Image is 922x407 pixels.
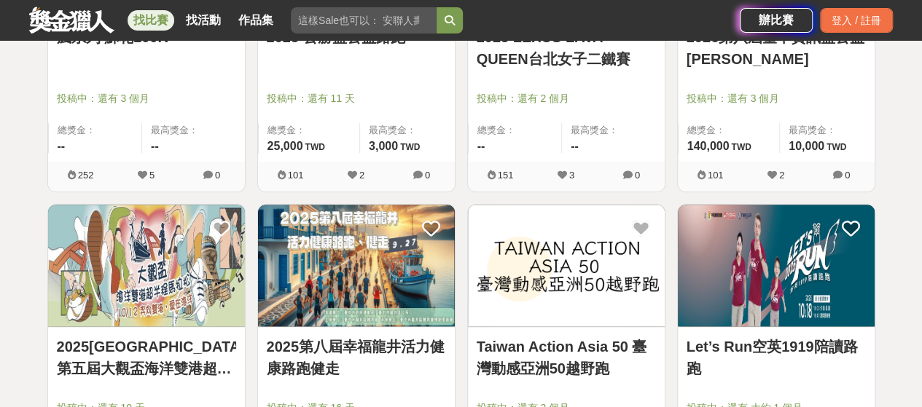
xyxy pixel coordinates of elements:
a: Cover Image [48,205,245,327]
a: 作品集 [233,10,279,31]
span: 3 [569,170,574,181]
span: 0 [425,170,430,181]
span: 投稿中：還有 11 天 [267,91,446,106]
span: 總獎金： [687,123,770,138]
a: 2025第八屆幸福龍井活力健康路跑健走 [267,336,446,379]
a: Let’s Run空英1919陪讀路跑 [687,336,866,379]
span: TWD [400,142,420,152]
a: 辦比賽 [740,8,813,33]
span: TWD [827,142,846,152]
span: -- [151,140,159,152]
span: -- [477,140,485,152]
span: 投稿中：還有 3 個月 [57,91,236,106]
span: 最高獎金： [151,123,236,138]
span: 最高獎金： [789,123,866,138]
img: Cover Image [48,205,245,326]
span: 最高獎金： [571,123,656,138]
a: 找比賽 [128,10,174,31]
span: TWD [305,142,324,152]
img: Cover Image [468,205,665,326]
a: 2025 LEXUS LAVA QUEEN台北女子二鐵賽 [477,26,656,70]
a: 2026第八屆臺中資訊盃公益[PERSON_NAME] [687,26,866,70]
a: Cover Image [258,205,455,327]
a: Taiwan Action Asia 50 臺灣動感亞洲50越野跑 [477,336,656,379]
span: 2 [779,170,784,181]
span: 140,000 [687,140,730,152]
span: 25,000 [267,140,303,152]
span: 151 [498,170,514,181]
span: 3,000 [369,140,398,152]
span: 總獎金： [267,123,351,138]
span: 總獎金： [477,123,553,138]
input: 這樣Sale也可以： 安聯人壽創意銷售法募集 [291,7,437,33]
span: 10,000 [789,140,824,152]
span: 252 [78,170,94,181]
span: 101 [288,170,304,181]
span: 投稿中：還有 2 個月 [477,91,656,106]
div: 登入 / 註冊 [820,8,893,33]
span: 2 [359,170,364,181]
span: 5 [149,170,155,181]
span: TWD [731,142,751,152]
a: 2025[GEOGRAPHIC_DATA]第五屆大觀盃海洋雙港超半程[PERSON_NAME] [57,336,236,379]
a: Cover Image [468,205,665,327]
span: -- [58,140,66,152]
span: 總獎金： [58,123,133,138]
span: 投稿中：還有 3 個月 [687,91,866,106]
img: Cover Image [258,205,455,326]
span: 0 [215,170,220,181]
span: 101 [708,170,724,181]
a: 找活動 [180,10,227,31]
img: Cover Image [678,205,875,326]
a: Cover Image [678,205,875,327]
span: 0 [635,170,640,181]
span: -- [571,140,579,152]
span: 最高獎金： [369,123,446,138]
span: 0 [845,170,850,181]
